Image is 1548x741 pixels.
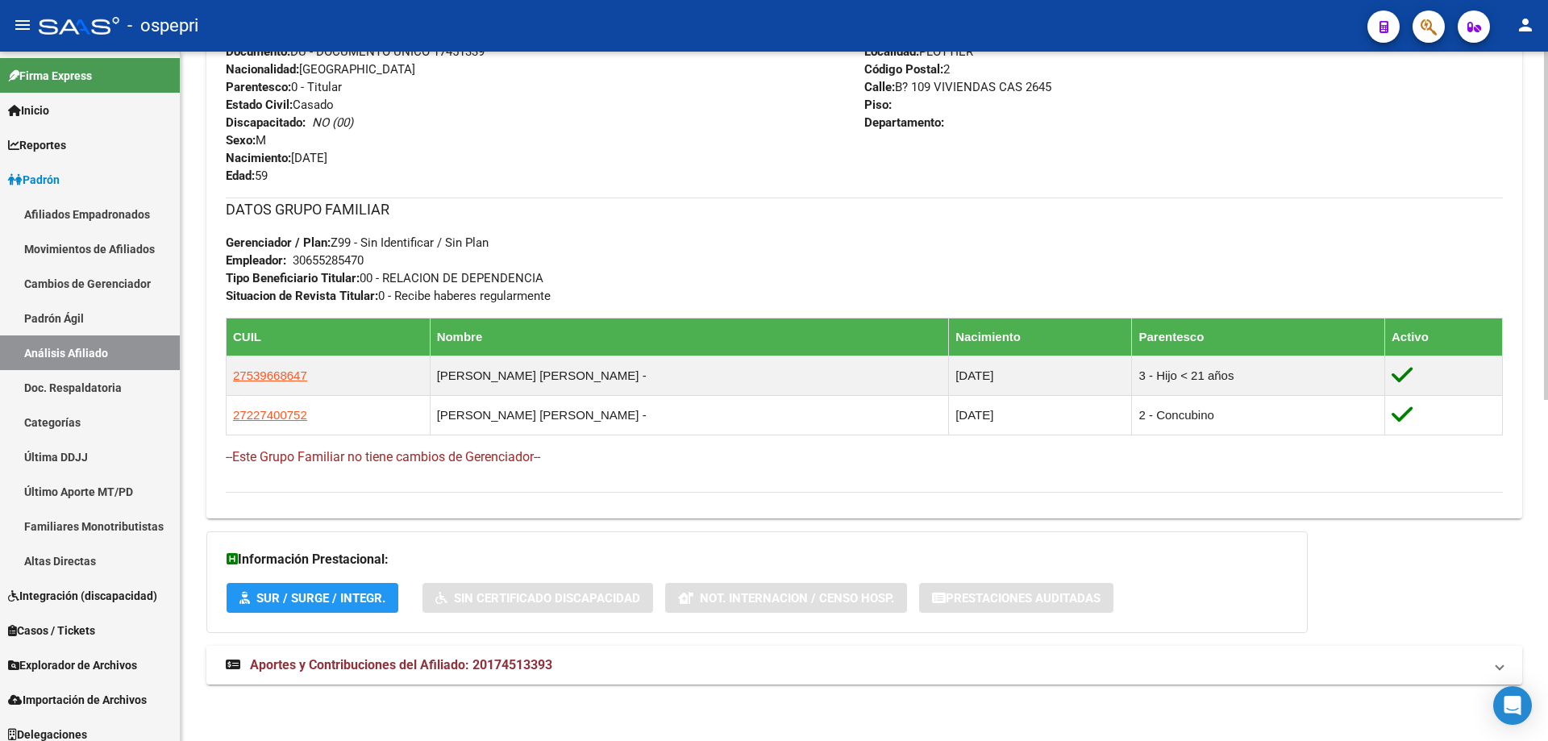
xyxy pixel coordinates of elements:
i: NO (00) [312,115,353,130]
span: PLOTTIER [864,44,973,59]
h4: --Este Grupo Familiar no tiene cambios de Gerenciador-- [226,448,1503,466]
strong: Nacimiento: [226,151,291,165]
span: Casado [226,98,334,112]
strong: Localidad: [864,44,919,59]
span: 27539668647 [233,368,307,382]
strong: Piso: [864,98,892,112]
strong: Departamento: [864,115,944,130]
span: 27227400752 [233,408,307,422]
span: Explorador de Archivos [8,656,137,674]
th: CUIL [227,318,431,356]
th: Activo [1385,318,1503,356]
span: 0 - Titular [226,80,342,94]
strong: Código Postal: [864,62,943,77]
button: Prestaciones Auditadas [919,583,1113,613]
mat-icon: menu [13,15,32,35]
td: 2 - Concubino [1132,395,1385,435]
span: 0 - Recibe haberes regularmente [226,289,551,303]
span: [DATE] [226,151,327,165]
span: Aportes y Contribuciones del Afiliado: 20174513393 [250,657,552,672]
strong: Estado Civil: [226,98,293,112]
span: SUR / SURGE / INTEGR. [256,591,385,606]
td: 3 - Hijo < 21 años [1132,356,1385,395]
div: 30655285470 [293,252,364,269]
span: B? 109 VIVIENDAS CAS 2645 [864,80,1051,94]
td: [DATE] [949,395,1132,435]
span: Prestaciones Auditadas [946,591,1101,606]
strong: Documento: [226,44,290,59]
td: [PERSON_NAME] [PERSON_NAME] - [430,356,949,395]
button: Not. Internacion / Censo Hosp. [665,583,907,613]
strong: Sexo: [226,133,256,148]
h3: DATOS GRUPO FAMILIAR [226,198,1503,221]
strong: Situacion de Revista Titular: [226,289,378,303]
span: 2 [864,62,950,77]
span: [GEOGRAPHIC_DATA] [226,62,415,77]
th: Parentesco [1132,318,1385,356]
button: Sin Certificado Discapacidad [422,583,653,613]
span: Sin Certificado Discapacidad [454,591,640,606]
span: 00 - RELACION DE DEPENDENCIA [226,271,543,285]
strong: Edad: [226,169,255,183]
button: SUR / SURGE / INTEGR. [227,583,398,613]
span: Z99 - Sin Identificar / Sin Plan [226,235,489,250]
span: 59 [226,169,268,183]
strong: Calle: [864,80,895,94]
span: Not. Internacion / Censo Hosp. [700,591,894,606]
span: - ospepri [127,8,198,44]
span: Integración (discapacidad) [8,587,157,605]
mat-icon: person [1516,15,1535,35]
strong: Parentesco: [226,80,291,94]
th: Nacimiento [949,318,1132,356]
mat-expansion-panel-header: Aportes y Contribuciones del Afiliado: 20174513393 [206,646,1522,685]
strong: Empleador: [226,253,286,268]
strong: Tipo Beneficiario Titular: [226,271,360,285]
span: Padrón [8,171,60,189]
strong: Nacionalidad: [226,62,299,77]
span: Reportes [8,136,66,154]
span: DU - DOCUMENTO UNICO 17451339 [226,44,485,59]
td: [DATE] [949,356,1132,395]
div: Open Intercom Messenger [1493,686,1532,725]
th: Nombre [430,318,949,356]
td: [PERSON_NAME] [PERSON_NAME] - [430,395,949,435]
span: Firma Express [8,67,92,85]
span: M [226,133,266,148]
span: Casos / Tickets [8,622,95,639]
strong: Discapacitado: [226,115,306,130]
strong: Gerenciador / Plan: [226,235,331,250]
h3: Información Prestacional: [227,548,1288,571]
span: Importación de Archivos [8,691,147,709]
span: Inicio [8,102,49,119]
